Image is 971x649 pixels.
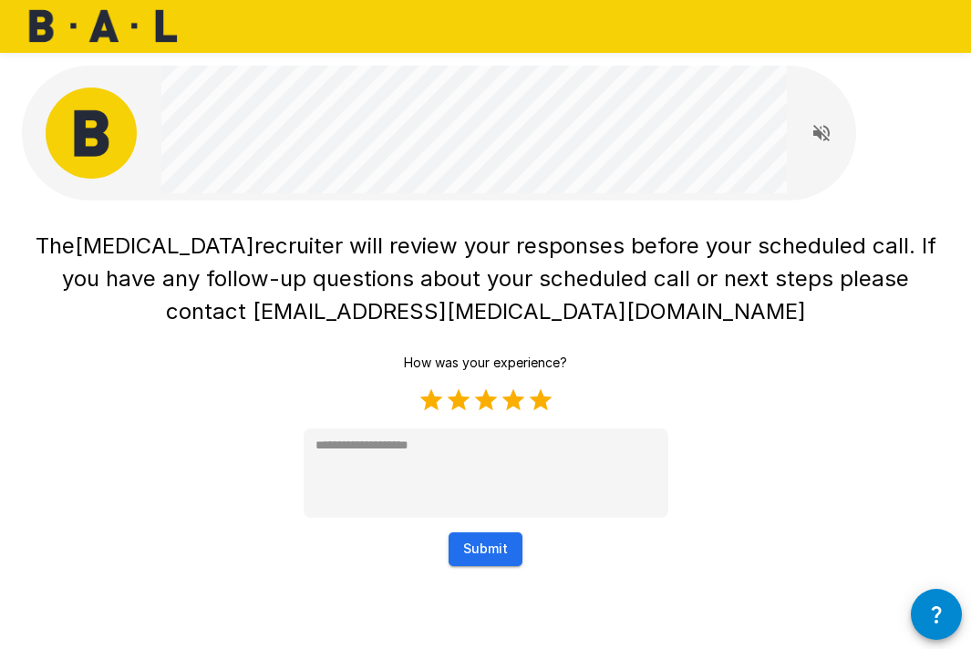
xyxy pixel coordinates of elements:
button: Submit [449,532,522,566]
button: Read questions aloud [803,115,840,151]
span: recruiter will review your responses before your scheduled call. If you have any follow-up questi... [62,232,943,324]
span: [MEDICAL_DATA] [75,232,254,259]
img: bal_avatar.png [46,88,137,179]
span: The [36,232,75,259]
p: How was your experience? [404,354,567,372]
